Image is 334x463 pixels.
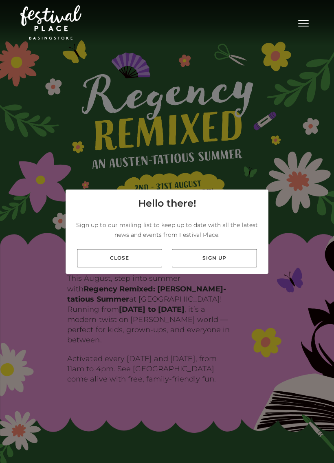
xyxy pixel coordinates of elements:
a: Sign up [172,249,257,267]
h4: Hello there! [138,196,196,211]
a: Close [77,249,162,267]
button: Toggle navigation [293,16,314,28]
img: Festival Place Logo [20,5,81,40]
p: Sign up to our mailing list to keep up to date with all the latest news and events from Festival ... [72,220,262,240]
